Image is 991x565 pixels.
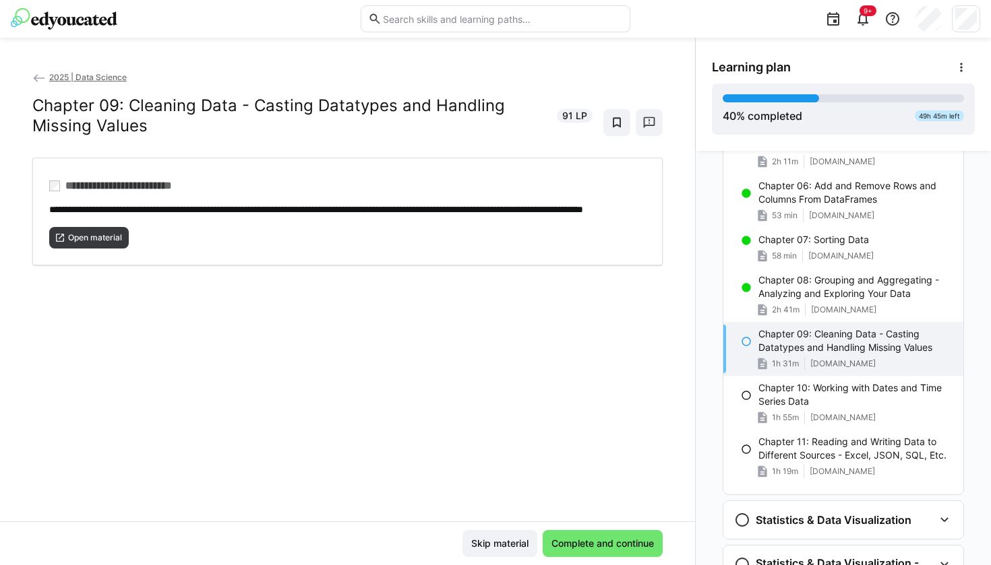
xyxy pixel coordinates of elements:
h3: Statistics & Data Visualization [756,513,911,527]
button: Complete and continue [543,530,663,557]
span: [DOMAIN_NAME] [810,156,875,167]
span: 53 min [772,210,798,221]
div: 49h 45m left [915,110,964,121]
span: 2h 41m [772,304,800,315]
p: Chapter 06: Add and Remove Rows and Columns From DataFrames [758,179,953,206]
span: 91 LP [562,109,587,123]
span: 1h 31m [772,358,799,369]
p: Chapter 11: Reading and Writing Data to Different Sources - Excel, JSON, SQL, Etc. [758,435,953,462]
span: [DOMAIN_NAME] [809,210,874,221]
a: 2025 | Data Science [32,72,127,82]
span: 40 [723,109,736,123]
span: 1h 19m [772,466,798,477]
button: Skip material [462,530,537,557]
p: Chapter 08: Grouping and Aggregating - Analyzing and Exploring Your Data [758,273,953,300]
span: [DOMAIN_NAME] [811,304,876,315]
span: 1h 55m [772,412,799,423]
span: [DOMAIN_NAME] [810,358,876,369]
p: Chapter 09: Cleaning Data - Casting Datatypes and Handling Missing Values [758,327,953,354]
span: Complete and continue [549,537,656,550]
span: Open material [67,232,123,243]
span: 9+ [864,7,872,15]
button: Open material [49,227,129,248]
input: Search skills and learning paths… [382,13,623,25]
span: [DOMAIN_NAME] [808,251,874,261]
span: 2025 | Data Science [49,72,127,82]
span: Learning plan [712,60,791,75]
p: Chapter 10: Working with Dates and Time Series Data [758,381,953,408]
p: Chapter 07: Sorting Data [758,233,869,246]
span: 2h 11m [772,156,798,167]
span: 58 min [772,251,797,261]
span: Skip material [469,537,531,550]
span: [DOMAIN_NAME] [810,412,876,423]
h2: Chapter 09: Cleaning Data - Casting Datatypes and Handling Missing Values [32,96,549,136]
span: [DOMAIN_NAME] [810,466,875,477]
div: % completed [723,108,802,124]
